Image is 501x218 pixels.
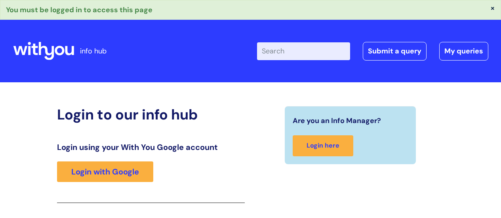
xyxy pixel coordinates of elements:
[257,42,350,60] input: Search
[490,4,495,11] button: ×
[57,142,245,152] h3: Login using your With You Google account
[439,42,488,60] a: My queries
[363,42,427,60] a: Submit a query
[293,135,353,156] a: Login here
[293,114,381,127] span: Are you an Info Manager?
[80,45,107,57] p: info hub
[57,161,153,182] a: Login with Google
[57,106,245,123] h2: Login to our info hub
